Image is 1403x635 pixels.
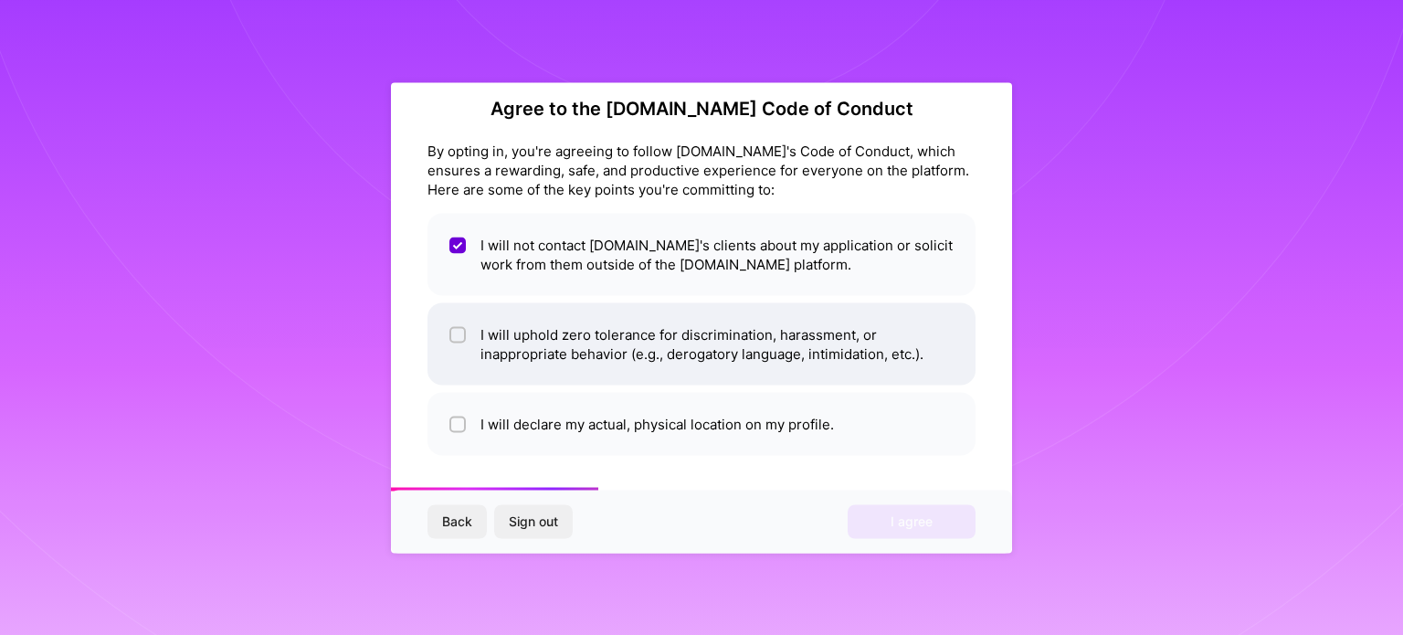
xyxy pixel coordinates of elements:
[427,392,976,455] li: I will declare my actual, physical location on my profile.
[427,97,976,119] h2: Agree to the [DOMAIN_NAME] Code of Conduct
[427,302,976,385] li: I will uphold zero tolerance for discrimination, harassment, or inappropriate behavior (e.g., der...
[427,213,976,295] li: I will not contact [DOMAIN_NAME]'s clients about my application or solicit work from them outside...
[494,505,573,538] button: Sign out
[427,141,976,198] div: By opting in, you're agreeing to follow [DOMAIN_NAME]'s Code of Conduct, which ensures a rewardin...
[509,513,558,531] span: Sign out
[427,505,487,538] button: Back
[442,513,472,531] span: Back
